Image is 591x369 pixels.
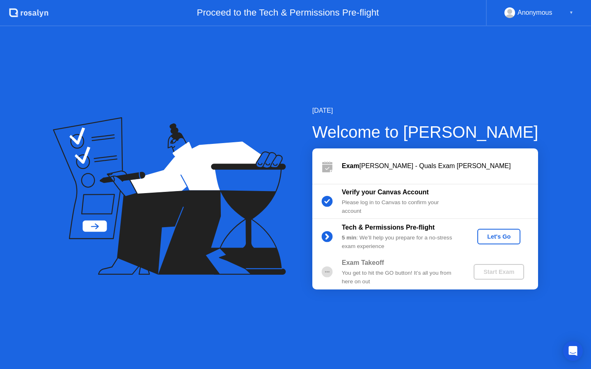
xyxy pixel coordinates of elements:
div: Let's Go [481,233,517,240]
b: Exam [342,162,360,169]
div: : We’ll help you prepare for a no-stress exam experience [342,234,460,251]
div: Open Intercom Messenger [563,341,583,361]
div: Please log in to Canvas to confirm your account [342,198,460,215]
b: 5 min [342,235,357,241]
b: Tech & Permissions Pre-flight [342,224,435,231]
div: [DATE] [312,106,538,116]
div: [PERSON_NAME] - Quals Exam [PERSON_NAME] [342,161,538,171]
div: ▼ [569,7,573,18]
div: Anonymous [518,7,552,18]
b: Verify your Canvas Account [342,189,429,196]
button: Let's Go [477,229,520,244]
button: Start Exam [474,264,524,280]
b: Exam Takeoff [342,259,384,266]
div: You get to hit the GO button! It’s all you from here on out [342,269,460,286]
div: Start Exam [477,269,521,275]
div: Welcome to [PERSON_NAME] [312,120,538,144]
